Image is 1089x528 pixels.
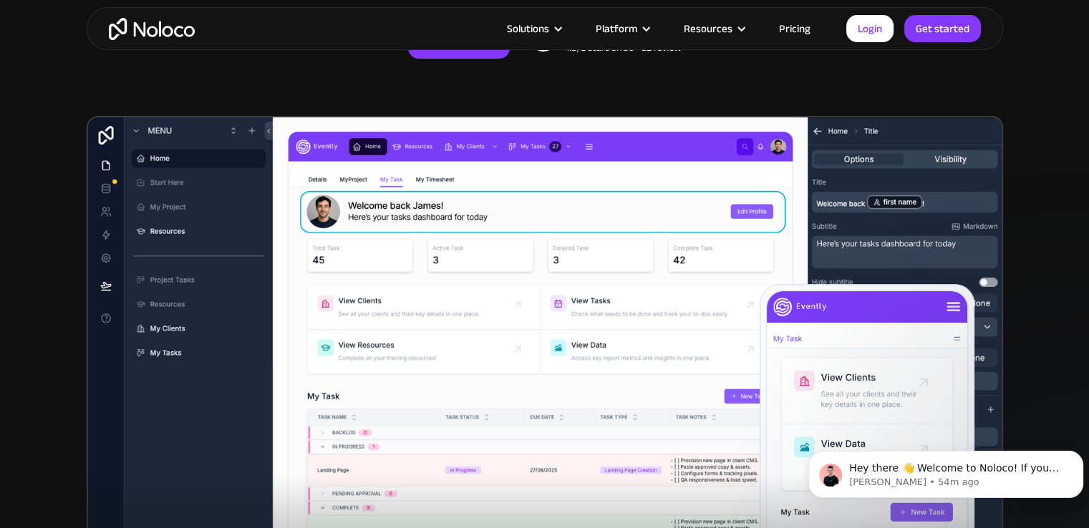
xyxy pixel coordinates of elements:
[761,19,828,38] a: Pricing
[846,15,894,42] a: Login
[666,19,761,38] div: Resources
[803,421,1089,521] iframe: Intercom notifications message
[684,19,732,38] div: Resources
[904,15,981,42] a: Get started
[109,18,195,40] a: home
[507,19,549,38] div: Solutions
[596,19,637,38] div: Platform
[489,19,578,38] div: Solutions
[578,19,666,38] div: Platform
